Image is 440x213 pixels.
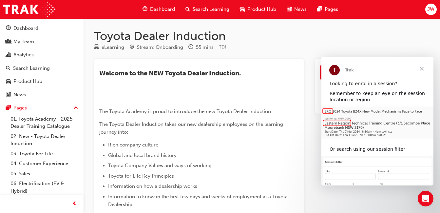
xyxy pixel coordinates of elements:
[320,64,424,81] a: Launch eLearning module
[6,66,10,71] span: search-icon
[94,43,124,51] div: Type
[3,102,81,114] button: Pages
[8,159,81,169] a: 04. Customer Experience
[94,29,430,43] h1: Toyota Dealer Induction
[281,3,312,16] a: news-iconNews
[6,92,11,98] span: news-icon
[8,169,81,179] a: 05. Sales
[129,43,183,51] div: Stream
[150,6,175,13] span: Dashboard
[193,6,229,13] span: Search Learning
[99,121,284,135] span: The Toyota Dealer Induction takes our new dealership employees on the learning journey into:
[185,5,190,13] span: search-icon
[72,200,77,208] span: prev-icon
[13,25,38,32] div: Dashboard
[6,39,11,45] span: people-icon
[180,3,235,16] a: search-iconSearch Learning
[102,44,124,51] div: eLearning
[188,45,193,50] span: clock-icon
[3,21,81,102] button: DashboardMy TeamAnalyticsSearch LearningProduct HubNews
[13,104,27,112] div: Pages
[94,45,99,50] span: learningResourceType_ELEARNING-icon
[317,5,322,13] span: pages-icon
[99,108,272,114] span: The Toyota Academy is proud to introduce the new Toyota Dealer Induction.
[240,5,245,13] span: car-icon
[137,44,183,51] div: Stream: Onboarding
[3,22,81,34] a: Dashboard
[8,114,81,131] a: 01. Toyota Academy - 2025 Dealer Training Catalogue
[294,6,307,13] span: News
[321,57,433,185] iframe: Intercom live chat message
[3,2,55,17] img: Trak
[3,62,81,74] a: Search Learning
[129,45,134,50] span: target-icon
[108,194,289,207] span: Information to know in the first few days and weeks of employment at a Toyota Dealership
[6,105,11,111] span: pages-icon
[3,75,81,87] a: Product Hub
[287,5,292,13] span: news-icon
[6,52,11,58] span: chart-icon
[13,78,42,85] div: Product Hub
[196,44,214,51] div: 55 mins
[425,4,437,15] button: JW
[108,163,212,168] span: Toyota Company Values and ways of working
[427,6,434,13] span: JW
[418,191,433,206] iframe: Intercom live chat
[108,142,158,148] span: Rich company culture
[108,183,197,189] span: Information on how a dealership works
[188,43,214,51] div: Duration
[6,79,11,85] span: car-icon
[6,26,11,31] span: guage-icon
[8,131,81,149] a: 02. New - Toyota Dealer Induction
[3,89,81,101] a: News
[108,152,177,158] span: Global and local brand history
[108,173,174,179] span: Toyota for Life Key Principles
[137,3,180,16] a: guage-iconDashboard
[143,5,147,13] span: guage-icon
[8,149,81,159] a: 03. Toyota For Life
[13,38,34,46] div: My Team
[99,69,241,77] span: ​Welcome to the NEW Toyota Dealer Induction.
[312,3,343,16] a: pages-iconPages
[13,65,50,72] div: Search Learning
[247,6,276,13] span: Product Hub
[3,49,81,61] a: Analytics
[13,51,34,59] div: Analytics
[13,91,26,99] div: News
[219,44,226,50] span: Learning resource code
[8,179,81,196] a: 06. Electrification (EV & Hybrid)
[235,3,281,16] a: car-iconProduct Hub
[74,104,78,112] span: up-icon
[325,6,338,13] span: Pages
[3,36,81,48] a: My Team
